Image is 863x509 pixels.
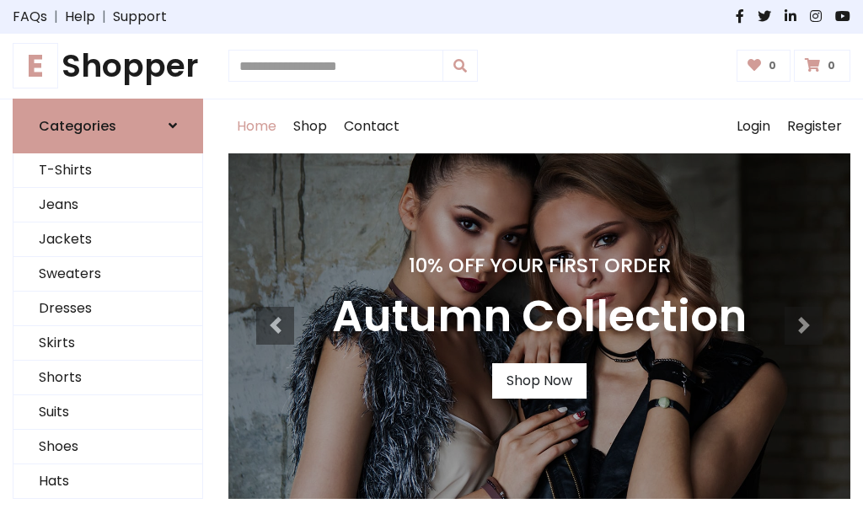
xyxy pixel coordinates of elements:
[13,7,47,27] a: FAQs
[13,43,58,88] span: E
[13,47,203,85] a: EShopper
[728,99,779,153] a: Login
[13,153,202,188] a: T-Shirts
[13,430,202,464] a: Shoes
[47,7,65,27] span: |
[737,50,791,82] a: 0
[13,464,202,499] a: Hats
[13,326,202,361] a: Skirts
[332,254,747,277] h4: 10% Off Your First Order
[39,118,116,134] h6: Categories
[13,257,202,292] a: Sweaters
[764,58,780,73] span: 0
[95,7,113,27] span: |
[779,99,850,153] a: Register
[332,291,747,343] h3: Autumn Collection
[13,188,202,222] a: Jeans
[794,50,850,82] a: 0
[13,361,202,395] a: Shorts
[113,7,167,27] a: Support
[13,222,202,257] a: Jackets
[13,292,202,326] a: Dresses
[65,7,95,27] a: Help
[285,99,335,153] a: Shop
[13,99,203,153] a: Categories
[13,47,203,85] h1: Shopper
[823,58,839,73] span: 0
[492,363,587,399] a: Shop Now
[13,395,202,430] a: Suits
[228,99,285,153] a: Home
[335,99,408,153] a: Contact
